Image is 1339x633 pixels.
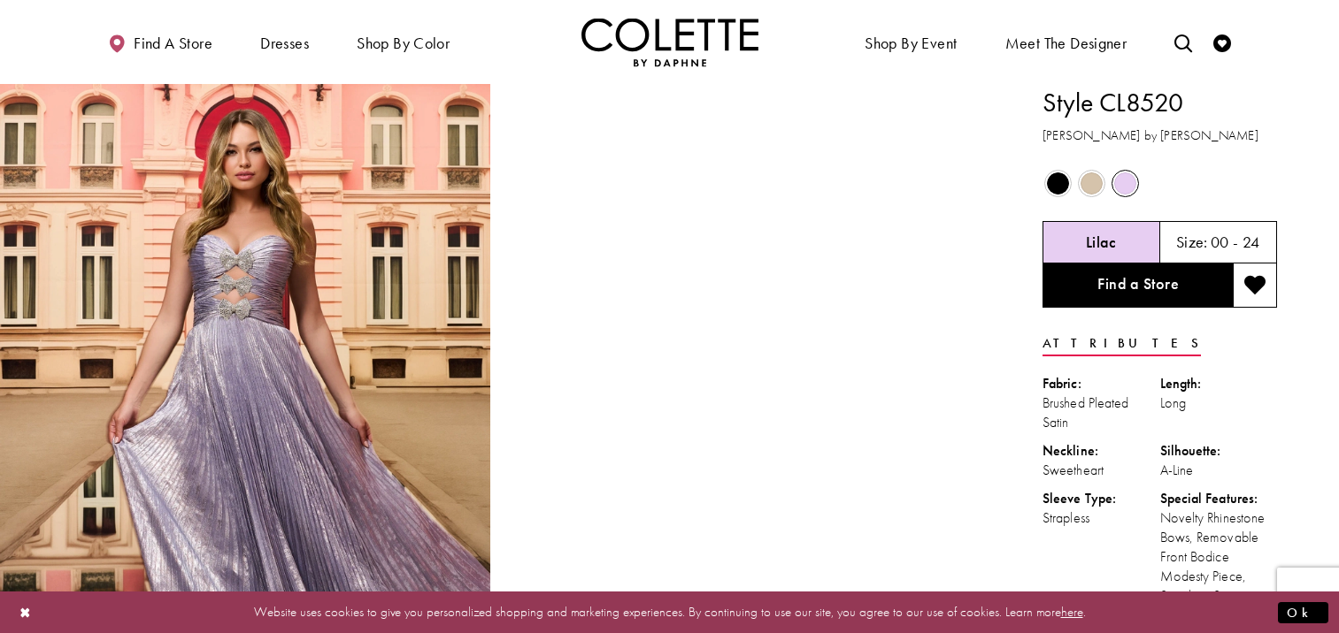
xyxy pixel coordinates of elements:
span: Dresses [256,18,313,66]
span: Dresses [260,34,309,52]
a: here [1061,603,1083,621]
div: Brushed Pleated Satin [1043,393,1160,432]
div: Fabric: [1043,374,1160,393]
div: Black [1043,168,1074,199]
div: Novelty Rhinestone Bows, Removable Front Bodice Modesty Piece, Spaghetti Straps Included [1160,508,1278,625]
a: Meet the designer [1001,18,1132,66]
div: Sweetheart [1043,461,1160,480]
div: Long [1160,393,1278,413]
span: Find a store [134,34,212,52]
a: Visit Home Page [581,18,758,66]
div: Product color controls state depends on size chosen [1043,167,1277,201]
p: Website uses cookies to give you personalized shopping and marketing experiences. By continuing t... [127,600,1212,624]
span: Shop by color [352,18,454,66]
h5: Chosen color [1086,233,1117,251]
button: Submit Dialog [1278,601,1328,623]
div: A-Line [1160,461,1278,480]
a: Toggle search [1170,18,1197,66]
span: Shop By Event [865,34,957,52]
h3: [PERSON_NAME] by [PERSON_NAME] [1043,126,1277,146]
video: Style CL8520 Colette by Daphne #1 autoplay loop mute video [499,84,989,329]
a: Find a store [104,18,217,66]
span: Shop by color [357,34,450,52]
div: Lilac [1110,168,1141,199]
div: Neckline: [1043,441,1160,461]
div: Special Features: [1160,489,1278,508]
span: Meet the designer [1005,34,1127,52]
button: Close Dialog [11,597,41,628]
a: Find a Store [1043,263,1233,308]
img: Colette by Daphne [581,18,758,66]
span: Size: [1176,232,1208,252]
a: Check Wishlist [1209,18,1235,66]
h5: 00 - 24 [1211,233,1260,251]
div: Sleeve Type: [1043,489,1160,508]
div: Strapless [1043,508,1160,528]
a: Attributes [1043,331,1201,356]
div: Length: [1160,374,1278,393]
span: Shop By Event [860,18,961,66]
h1: Style CL8520 [1043,84,1277,121]
button: Add to wishlist [1233,263,1277,308]
div: Gold Dust [1076,168,1107,199]
div: Silhouette: [1160,441,1278,461]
